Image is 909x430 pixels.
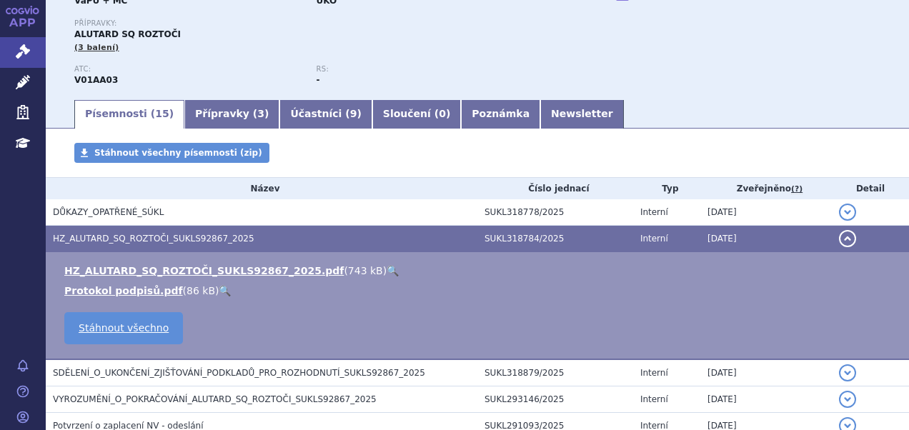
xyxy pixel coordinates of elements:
[350,108,357,119] span: 9
[74,100,184,129] a: Písemnosti (15)
[700,359,832,386] td: [DATE]
[477,226,633,252] td: SUKL318784/2025
[46,178,477,199] th: Název
[348,265,383,276] span: 743 kB
[155,108,169,119] span: 15
[74,19,558,28] p: Přípravky:
[257,108,264,119] span: 3
[839,204,856,221] button: detail
[461,100,540,129] a: Poznámka
[64,312,183,344] a: Stáhnout všechno
[477,199,633,226] td: SUKL318778/2025
[74,65,302,74] p: ATC:
[64,264,895,278] li: ( )
[53,234,254,244] span: HZ_ALUTARD_SQ_ROZTOČI_SUKLS92867_2025
[791,184,803,194] abbr: (?)
[640,234,668,244] span: Interní
[53,394,377,404] span: VYROZUMĚNÍ_O_POKRAČOVÁNÍ_ALUTARD_SQ_ROZTOČI_SUKLS92867_2025
[540,100,624,129] a: Newsletter
[74,29,181,39] span: ALUTARD SQ ROZTOČI
[640,368,668,378] span: Interní
[439,108,446,119] span: 0
[316,75,319,85] strong: -
[64,284,895,298] li: ( )
[387,265,399,276] a: 🔍
[832,178,909,199] th: Detail
[187,285,215,296] span: 86 kB
[633,178,700,199] th: Typ
[53,368,425,378] span: SDĚLENÍ_O_UKONČENÍ_ZJIŠŤOVÁNÍ_PODKLADŮ_PRO_ROZHODNUTÍ_SUKLS92867_2025
[839,391,856,408] button: detail
[74,75,118,85] strong: DOMÁCÍ PRACH, ROZTOČI
[700,178,832,199] th: Zveřejněno
[64,265,344,276] a: HZ_ALUTARD_SQ_ROZTOČI_SUKLS92867_2025.pdf
[64,285,183,296] a: Protokol podpisů.pdf
[94,148,262,158] span: Stáhnout všechny písemnosti (zip)
[279,100,372,129] a: Účastníci (9)
[700,199,832,226] td: [DATE]
[184,100,279,129] a: Přípravky (3)
[700,226,832,252] td: [DATE]
[53,207,164,217] span: DŮKAZY_OPATŘENÉ_SÚKL
[839,364,856,381] button: detail
[640,207,668,217] span: Interní
[477,178,633,199] th: Číslo jednací
[74,143,269,163] a: Stáhnout všechny písemnosti (zip)
[74,43,119,52] span: (3 balení)
[372,100,461,129] a: Sloučení (0)
[640,394,668,404] span: Interní
[477,359,633,386] td: SUKL318879/2025
[316,65,543,74] p: RS:
[839,230,856,247] button: detail
[477,386,633,413] td: SUKL293146/2025
[219,285,231,296] a: 🔍
[700,386,832,413] td: [DATE]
